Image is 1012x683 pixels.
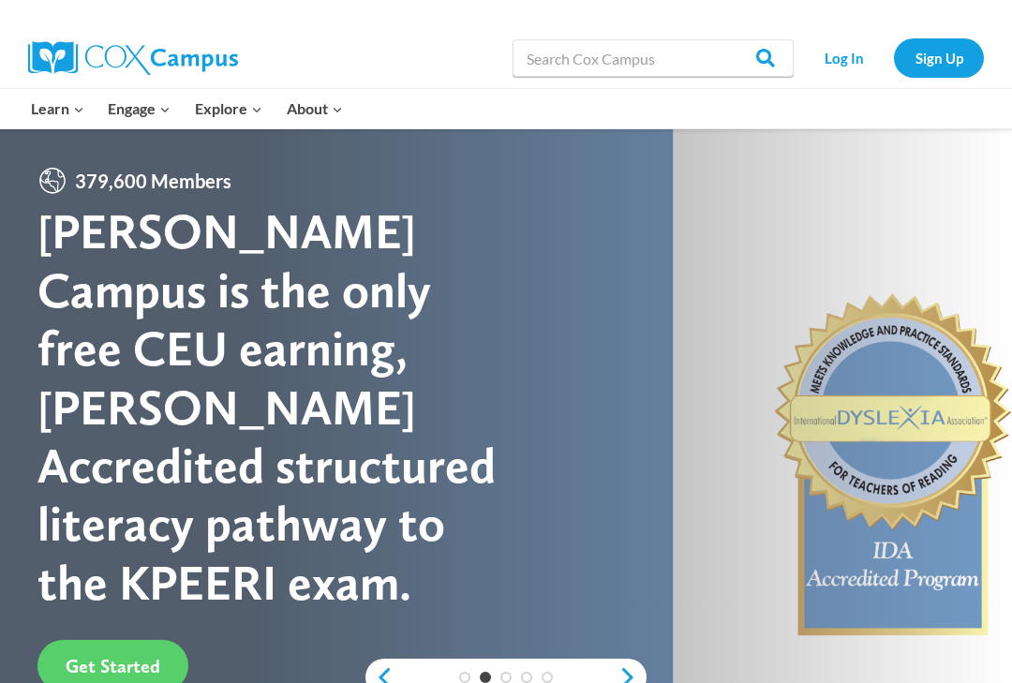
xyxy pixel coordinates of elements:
[28,41,238,75] img: Cox Campus
[66,655,160,677] span: Get Started
[275,89,355,128] button: Child menu of About
[67,166,239,196] span: 379,600 Members
[183,89,275,128] button: Child menu of Explore
[894,38,984,77] a: Sign Up
[19,89,354,128] nav: Primary Navigation
[19,89,97,128] button: Child menu of Learn
[97,89,184,128] button: Child menu of Engage
[37,202,506,612] div: [PERSON_NAME] Campus is the only free CEU earning, [PERSON_NAME] Accredited structured literacy p...
[803,38,984,77] nav: Secondary Navigation
[513,39,794,77] input: Search Cox Campus
[803,38,885,77] a: Log In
